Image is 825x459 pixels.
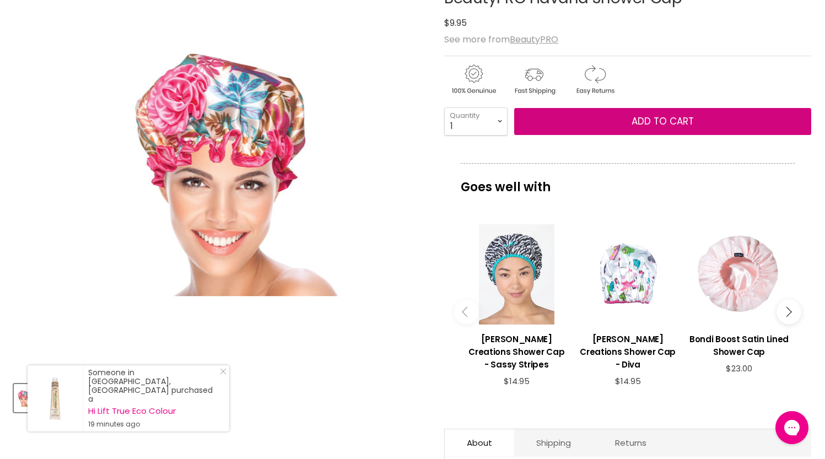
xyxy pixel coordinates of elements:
[461,163,795,199] p: Goes well with
[15,385,32,411] img: BeautyPRO Havana Shower Cap
[444,17,467,29] span: $9.95
[565,63,624,96] img: returns.gif
[88,420,218,429] small: 19 minutes ago
[514,108,811,136] button: Add to cart
[444,107,508,135] select: Quantity
[504,375,530,387] span: $14.95
[88,407,218,415] a: Hi Lift True Eco Colour
[578,325,678,376] a: View product:Betty Dain Creations Shower Cap - Diva
[505,63,563,96] img: shipping.gif
[615,375,641,387] span: $14.95
[445,429,514,456] a: About
[444,63,503,96] img: genuine.gif
[726,363,752,374] span: $23.00
[28,365,83,431] a: Visit product page
[514,429,593,456] a: Shipping
[220,368,227,375] svg: Close Icon
[578,333,678,371] h3: [PERSON_NAME] Creations Shower Cap - Diva
[510,33,558,46] a: BeautyPRO
[12,381,426,412] div: Product thumbnails
[770,407,814,448] iframe: Gorgias live chat messenger
[466,333,567,371] h3: [PERSON_NAME] Creations Shower Cap - Sassy Stripes
[466,325,567,376] a: View product:Betty Dain Creations Shower Cap - Sassy Stripes
[689,325,789,364] a: View product:Bondi Boost Satin Lined Shower Cap
[215,368,227,379] a: Close Notification
[14,384,33,412] button: BeautyPRO Havana Shower Cap
[593,429,668,456] a: Returns
[444,33,558,46] span: See more from
[88,368,218,429] div: Someone in [GEOGRAPHIC_DATA], [GEOGRAPHIC_DATA] purchased a
[689,333,789,358] h3: Bondi Boost Satin Lined Shower Cap
[632,115,694,128] span: Add to cart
